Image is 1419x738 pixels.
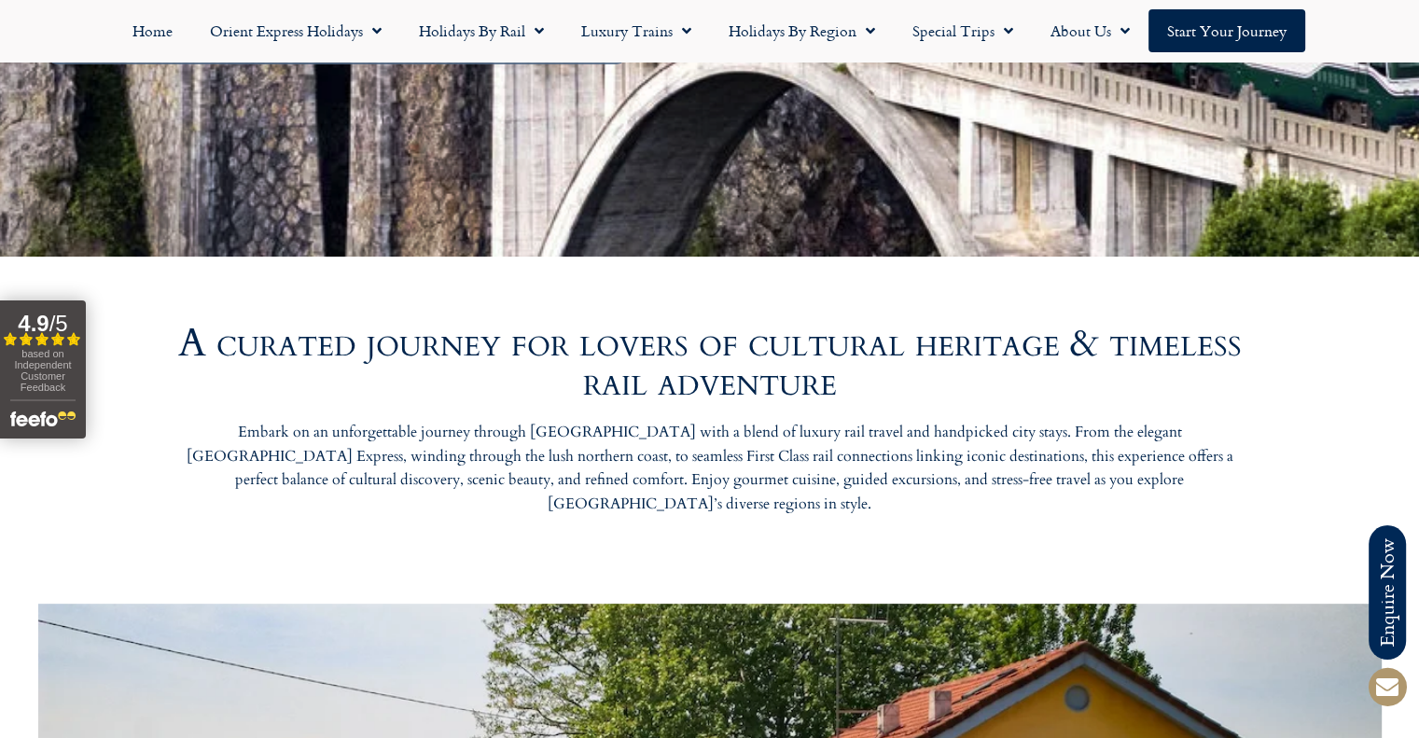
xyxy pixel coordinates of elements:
a: Orient Express Holidays [191,9,400,52]
a: Luxury Trains [563,9,710,52]
a: Home [114,9,191,52]
a: Start your Journey [1148,9,1305,52]
h2: A curated journey for lovers of cultural heritage & timeless rail adventure [178,324,1242,402]
a: Holidays by Region [710,9,894,52]
a: Holidays by Rail [400,9,563,52]
a: About Us [1032,9,1148,52]
nav: Menu [9,9,1410,52]
a: Special Trips [894,9,1032,52]
p: Embark on an unforgettable journey through [GEOGRAPHIC_DATA] with a blend of luxury rail travel a... [178,421,1242,516]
